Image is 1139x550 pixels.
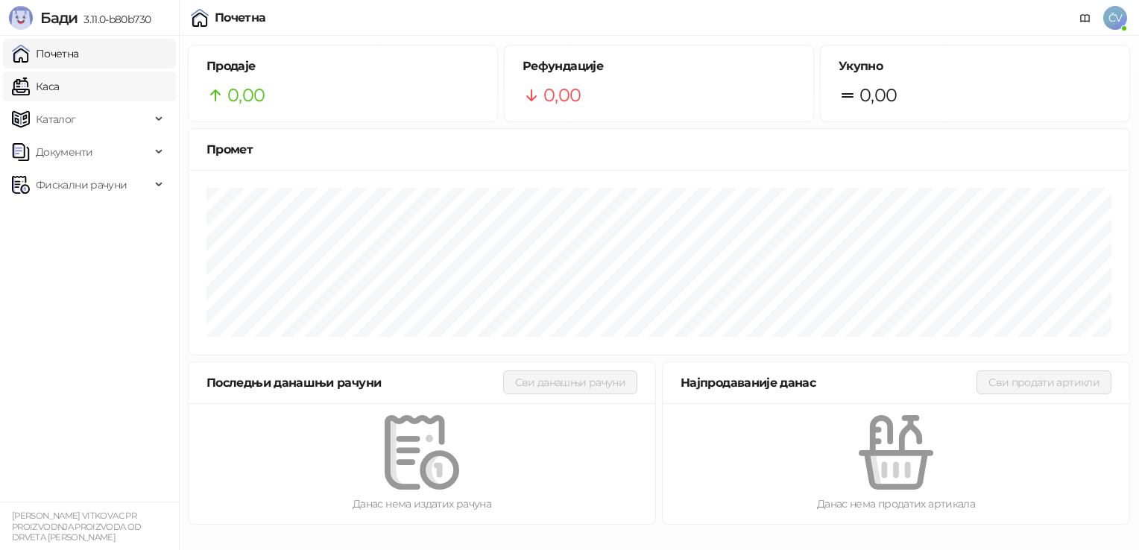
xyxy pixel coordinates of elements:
[543,81,581,110] span: 0,00
[78,13,151,26] span: 3.11.0-b80b730
[12,39,79,69] a: Почетна
[206,57,479,75] h5: Продаје
[212,496,631,512] div: Данас нема издатих рачуна
[227,81,265,110] span: 0,00
[12,511,142,543] small: [PERSON_NAME] VITKOVAC PR PROIZVODNJA PROIZVODA OD DRVETA [PERSON_NAME]
[1073,6,1097,30] a: Документација
[9,6,33,30] img: Logo
[36,137,92,167] span: Документи
[523,57,795,75] h5: Рефундације
[839,57,1111,75] h5: Укупно
[976,370,1111,394] button: Сви продати артикли
[503,370,637,394] button: Сви данашњи рачуни
[206,373,503,392] div: Последњи данашњи рачуни
[206,140,1111,159] div: Промет
[12,72,59,101] a: Каса
[681,373,976,392] div: Најпродаваније данас
[40,9,78,27] span: Бади
[36,170,127,200] span: Фискални рачуни
[687,496,1105,512] div: Данас нема продатих артикала
[859,81,897,110] span: 0,00
[36,104,76,134] span: Каталог
[1103,6,1127,30] span: ČV
[215,12,266,24] div: Почетна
